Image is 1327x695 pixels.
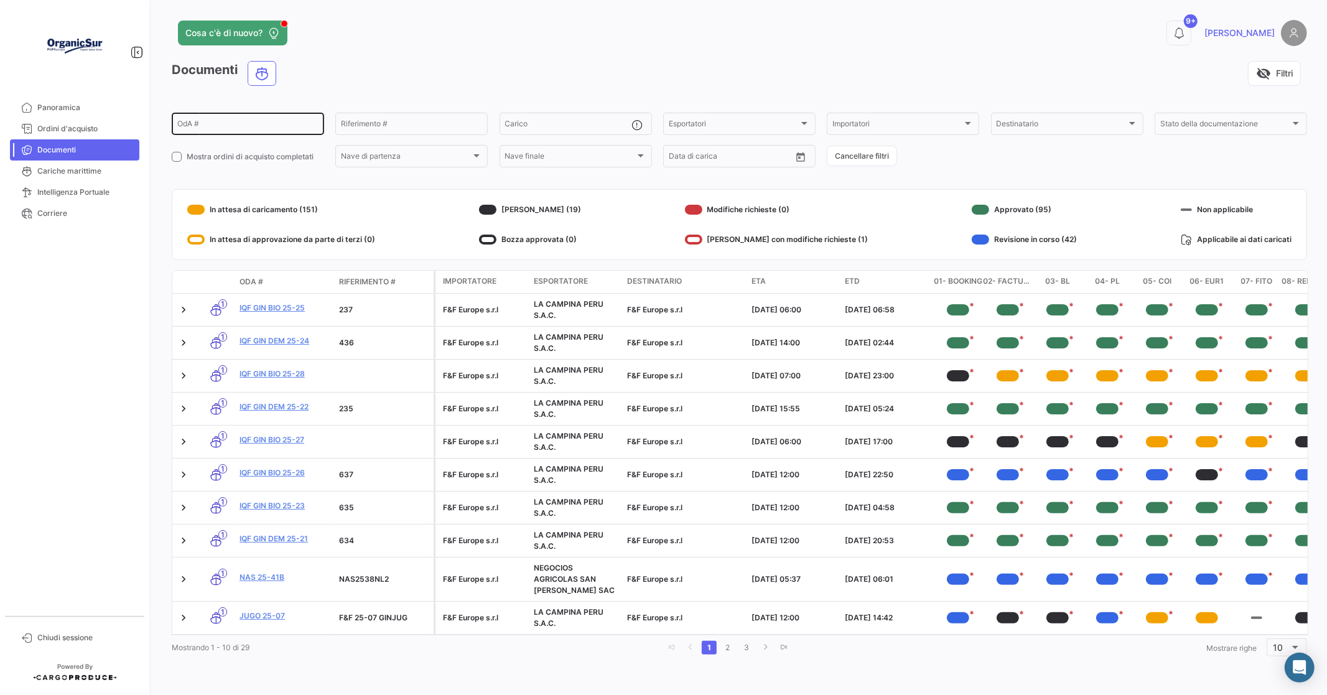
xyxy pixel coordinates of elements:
a: Expand/Collapse Row [177,370,190,382]
button: Cosa c'è di nuovo? [178,21,287,45]
a: Expand/Collapse Row [177,534,190,547]
a: IQF GIN BIO 25-26 [240,467,329,478]
div: [DATE] 12:00 [752,535,835,546]
div: LA CAMPINA PERU S.A.C. [534,431,617,453]
div: F&F Europe s.r.l [443,403,524,414]
div: LA CAMPINA PERU S.A.C. [534,332,617,354]
button: visibility_offFiltri [1248,61,1301,86]
span: 1 [218,398,227,408]
div: [DATE] 15:55 [752,403,835,414]
span: Documenti [37,144,134,156]
datatable-header-cell: 03- BL [1033,271,1083,293]
span: F&F Europe s.r.l [627,437,682,446]
div: LA CAMPINA PERU S.A.C. [534,365,617,387]
a: Expand/Collapse Row [177,501,190,514]
span: F&F Europe s.r.l [627,338,682,347]
a: Expand/Collapse Row [177,436,190,448]
div: [DATE] 12:00 [752,612,835,623]
span: 04- PL [1095,276,1120,288]
span: Mostrare righe [1206,643,1257,653]
span: F&F Europe s.r.l [627,404,682,413]
span: 1 [218,431,227,441]
datatable-header-cell: 04- PL [1083,271,1132,293]
a: Panoramica [10,97,139,118]
a: Expand/Collapse Row [177,304,190,316]
datatable-header-cell: 01- Booking [933,271,983,293]
span: Corriere [37,208,134,219]
span: 10 [1273,642,1283,653]
span: visibility_off [1256,66,1271,81]
img: placeholder-user.png [1281,20,1307,46]
div: F&F Europe s.r.l [443,370,524,381]
div: NAS2538NL2 [339,574,429,585]
button: Cancellare filtri [827,146,897,166]
div: [DATE] 02:44 [845,337,928,348]
div: F&F Europe s.r.l [443,469,524,480]
span: F&F Europe s.r.l [627,305,682,314]
span: ETD [845,276,860,287]
a: Ordini d'acquisto [10,118,139,139]
div: In attesa di caricamento (151) [187,200,375,220]
div: 235 [339,403,429,414]
div: NEGOCIOS AGRICOLAS SAN [PERSON_NAME] SAC [534,562,617,596]
a: Expand/Collapse Row [177,403,190,415]
div: 635 [339,502,429,513]
div: 637 [339,469,429,480]
span: ETA [752,276,766,287]
div: F&F Europe s.r.l [443,612,524,623]
div: [PERSON_NAME] (19) [479,200,581,220]
span: Cosa c'è di nuovo? [185,27,263,39]
div: F&F Europe s.r.l [443,436,524,447]
button: Open calendar [791,147,810,166]
datatable-header-cell: Importatore [435,271,529,293]
div: Non applicabile [1181,200,1292,220]
span: Nave finale [505,154,635,162]
datatable-header-cell: ETD [840,271,933,293]
div: F&F Europe s.r.l [443,502,524,513]
a: IQF GIN BIO 25-25 [240,302,329,314]
div: LA CAMPINA PERU S.A.C. [534,299,617,321]
datatable-header-cell: Destinatario [622,271,747,293]
span: Mostrando 1 - 10 di 29 [172,643,249,652]
span: 1 [218,569,227,578]
span: F&F Europe s.r.l [627,503,682,512]
div: LA CAMPINA PERU S.A.C. [534,398,617,420]
div: [DATE] 14:42 [845,612,928,623]
span: F&F Europe s.r.l [627,574,682,584]
span: 1 [218,607,227,617]
span: 06- EUR1 [1190,276,1224,288]
div: [DATE] 20:53 [845,535,928,546]
span: Nave di partenza [341,154,471,162]
img: Logo+OrganicSur.png [44,15,106,77]
span: Cariche marittime [37,166,134,177]
datatable-header-cell: 05- COI [1132,271,1182,293]
span: Mostra ordini di acquisto completati [187,151,314,162]
div: [DATE] 22:50 [845,469,928,480]
span: Importatore [443,276,496,287]
a: IQF GIN DEM 25-22 [240,401,329,413]
datatable-header-cell: Riferimento # [334,271,434,292]
span: 1 [218,299,227,309]
a: Cariche marittime [10,161,139,182]
div: [DATE] 06:58 [845,304,928,315]
span: 03- BL [1045,276,1070,288]
div: LA CAMPINA PERU S.A.C. [534,464,617,486]
div: Bozza approvata (0) [479,230,581,250]
li: page 2 [719,637,737,658]
div: [PERSON_NAME] con modifiche richieste (1) [685,230,868,250]
a: go to next page [758,641,773,655]
span: F&F Europe s.r.l [627,371,682,380]
div: [DATE] 12:00 [752,469,835,480]
span: F&F Europe s.r.l [627,536,682,545]
div: [DATE] 06:00 [752,304,835,315]
span: Chiudi sessione [37,632,134,643]
div: [DATE] 23:00 [845,370,928,381]
datatable-header-cell: 06- EUR1 [1182,271,1232,293]
span: 1 [218,365,227,375]
a: go to previous page [683,641,698,655]
a: Expand/Collapse Row [177,573,190,585]
a: IQF GIN DEM 25-24 [240,335,329,347]
div: [DATE] 06:00 [752,436,835,447]
datatable-header-cell: OdA # [235,271,334,292]
div: F&F Europe s.r.l [443,337,524,348]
